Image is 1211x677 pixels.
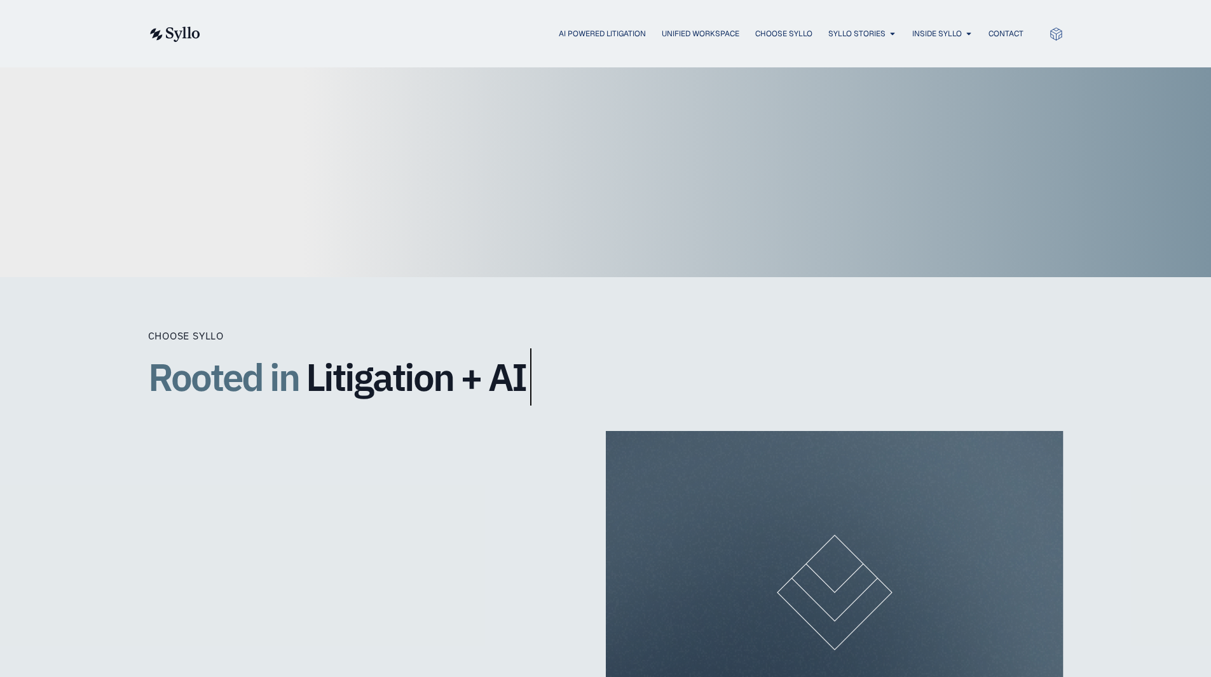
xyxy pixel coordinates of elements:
div: Menu Toggle [226,28,1023,40]
a: Syllo Stories [828,28,886,39]
div: Choose Syllo [148,328,657,343]
nav: Menu [226,28,1023,40]
a: Inside Syllo [912,28,962,39]
a: Contact [989,28,1023,39]
span: Rooted in [148,348,299,406]
a: Unified Workspace [662,28,739,39]
a: AI Powered Litigation [559,28,646,39]
span: Litigation + AI [306,356,526,398]
a: Choose Syllo [755,28,812,39]
img: syllo [148,27,200,42]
